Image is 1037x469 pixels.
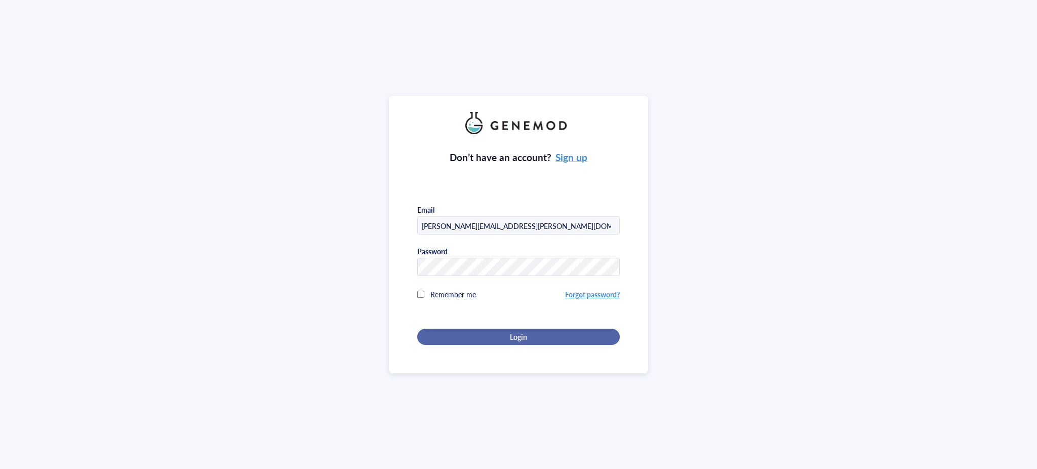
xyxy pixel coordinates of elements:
a: Forgot password? [565,289,620,299]
div: Don’t have an account? [450,150,588,165]
span: Remember me [430,289,476,299]
div: Email [417,205,434,214]
img: genemod_logo_light-BcqUzbGq.png [465,112,572,134]
button: Login [417,329,620,345]
a: Sign up [555,150,587,164]
span: Login [510,332,527,341]
div: Password [417,247,448,256]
